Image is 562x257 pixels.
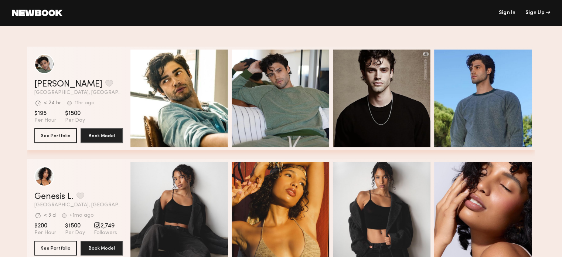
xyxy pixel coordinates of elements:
[34,222,56,230] span: $200
[34,230,56,236] span: Per Hour
[94,222,117,230] span: 2,749
[69,213,94,218] div: +1mo ago
[65,117,85,124] span: Per Day
[34,128,77,143] button: See Portfolio
[34,80,102,89] a: [PERSON_NAME]
[34,192,74,201] a: Genesis L.
[44,213,56,218] div: < 3 d
[525,10,550,16] div: Sign Up
[34,110,56,117] span: $195
[81,241,123,256] button: Book Model
[498,10,515,16] a: Sign In
[34,117,56,124] span: Per Hour
[75,101,95,106] div: 11hr ago
[81,128,123,143] button: Book Model
[44,101,61,106] div: < 24 hr
[94,230,117,236] span: Followers
[65,222,85,230] span: $1500
[65,230,85,236] span: Per Day
[34,203,123,208] span: [GEOGRAPHIC_DATA], [GEOGRAPHIC_DATA]
[34,90,123,95] span: [GEOGRAPHIC_DATA], [GEOGRAPHIC_DATA]
[65,110,85,117] span: $1500
[34,241,77,256] button: See Portfolio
